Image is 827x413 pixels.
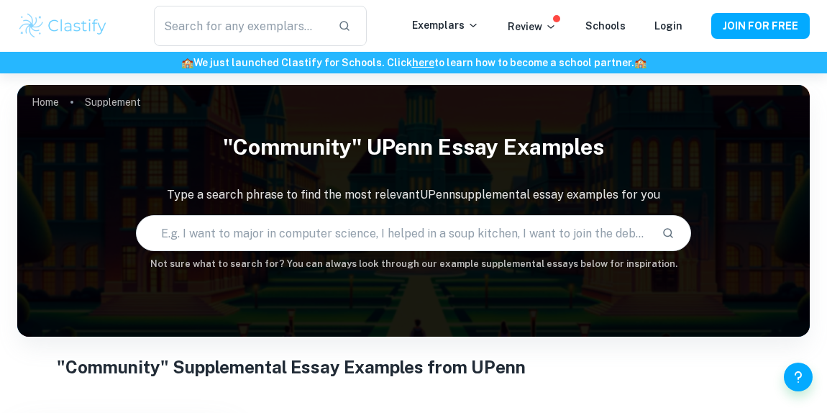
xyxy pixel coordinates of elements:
[57,354,770,380] h1: "Community" Supplemental Essay Examples from UPenn
[17,257,810,271] h6: Not sure what to search for? You can always look through our example supplemental essays below fo...
[784,363,813,391] button: Help and Feedback
[634,57,646,68] span: 🏫
[654,20,682,32] a: Login
[412,17,479,33] p: Exemplars
[181,57,193,68] span: 🏫
[711,13,810,39] button: JOIN FOR FREE
[656,221,680,245] button: Search
[3,55,824,71] h6: We just launched Clastify for Schools. Click to learn how to become a school partner.
[585,20,626,32] a: Schools
[17,125,810,169] h1: "Community" UPenn Essay Examples
[32,92,59,112] a: Home
[154,6,326,46] input: Search for any exemplars...
[17,12,109,40] img: Clastify logo
[17,186,810,204] p: Type a search phrase to find the most relevant UPenn supplemental essay examples for you
[508,19,557,35] p: Review
[85,94,141,110] p: Supplement
[137,213,649,253] input: E.g. I want to major in computer science, I helped in a soup kitchen, I want to join the debate t...
[412,57,434,68] a: here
